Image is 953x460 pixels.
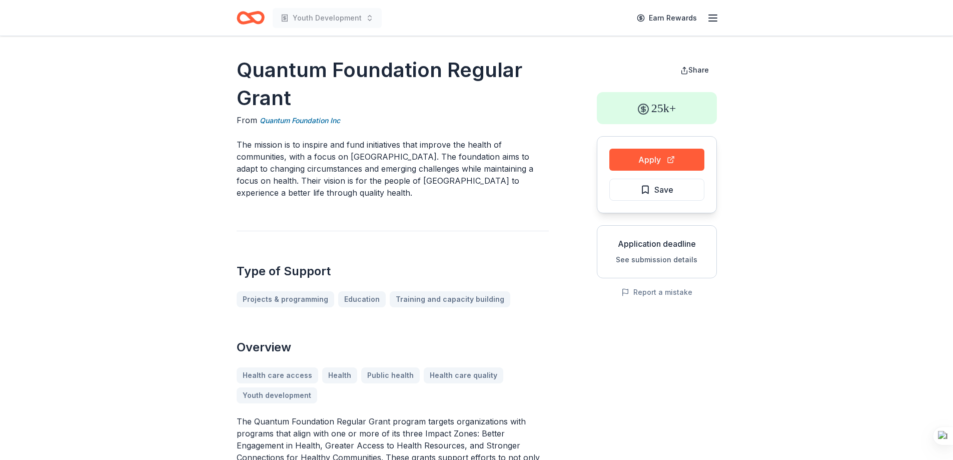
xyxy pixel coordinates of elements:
h2: Type of Support [237,263,549,279]
button: Report a mistake [621,286,692,298]
button: Youth Development [273,8,382,28]
a: Projects & programming [237,291,334,307]
p: The mission is to inspire and fund initiatives that improve the health of communities, with a foc... [237,139,549,199]
div: Application deadline [605,238,708,250]
button: Apply [609,149,704,171]
a: Education [338,291,386,307]
h2: Overview [237,339,549,355]
a: Training and capacity building [390,291,510,307]
span: Share [688,66,709,74]
div: From [237,114,549,127]
a: Home [237,6,265,30]
h1: Quantum Foundation Regular Grant [237,56,549,112]
a: Earn Rewards [631,9,703,27]
button: See submission details [616,254,697,266]
a: Quantum Foundation Inc [260,115,340,127]
button: Share [672,60,717,80]
span: Save [654,183,673,196]
span: Youth Development [293,12,362,24]
button: Save [609,179,704,201]
div: 25k+ [597,92,717,124]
